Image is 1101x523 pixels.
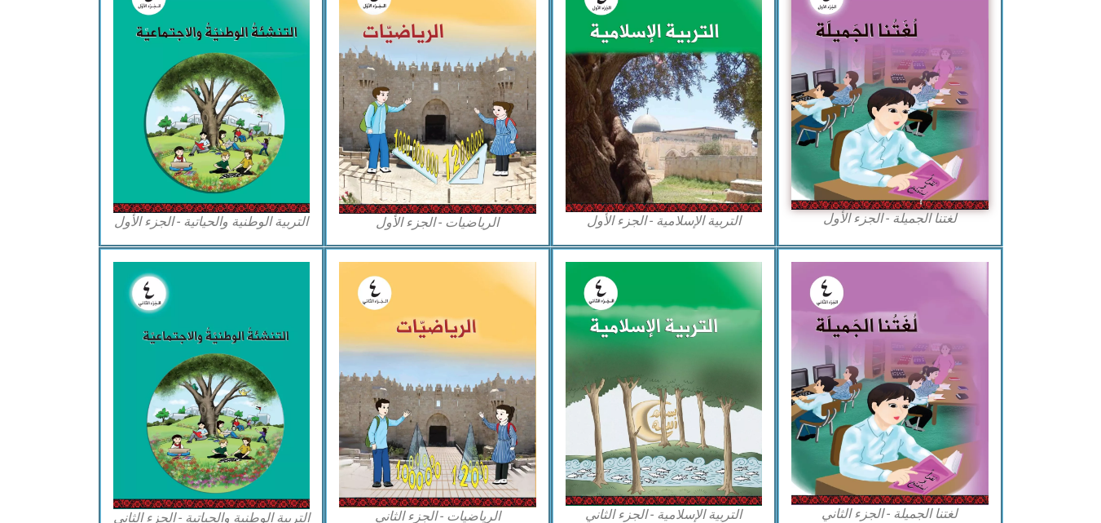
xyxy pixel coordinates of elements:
figcaption: التربية الوطنية والحياتية - الجزء الأول​ [113,213,310,231]
figcaption: التربية الإسلامية - الجزء الأول [566,212,763,230]
figcaption: لغتنا الجميلة - الجزء الثاني [791,505,989,523]
figcaption: لغتنا الجميلة - الجزء الأول​ [791,210,989,228]
figcaption: الرياضيات - الجزء الأول​ [339,214,536,232]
